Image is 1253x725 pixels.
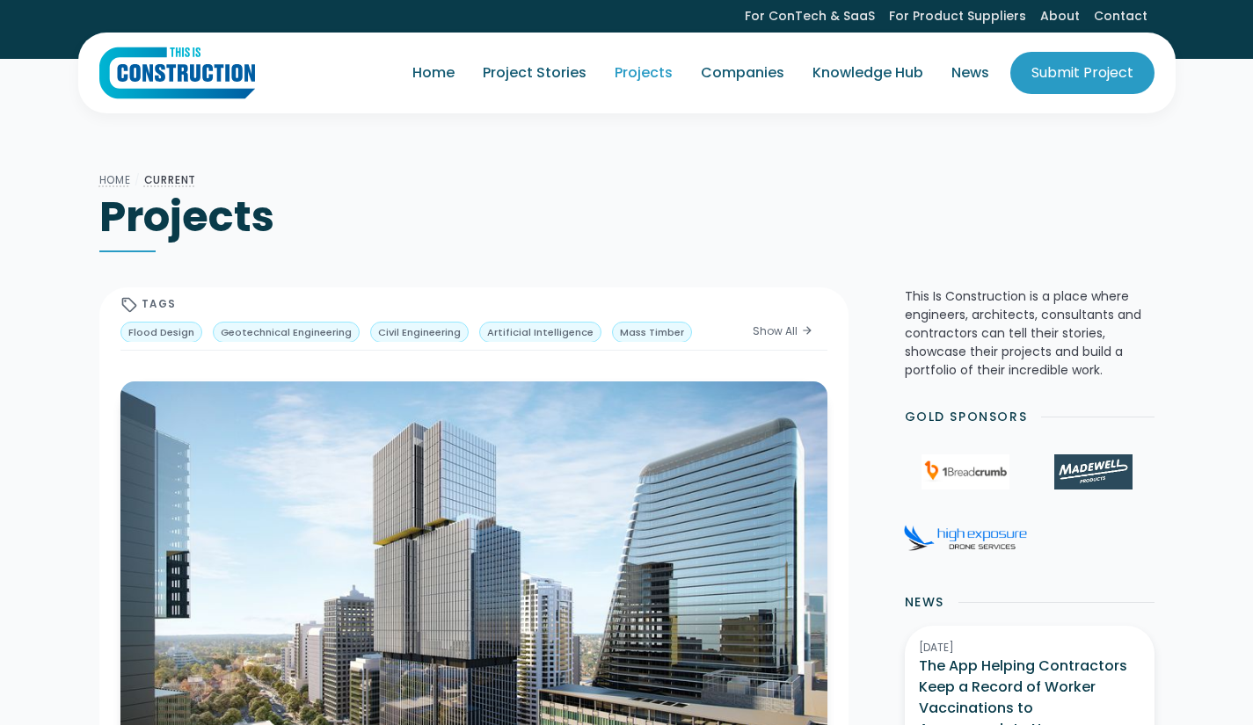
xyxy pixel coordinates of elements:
[601,48,687,98] a: Projects
[120,296,138,314] div: sell
[99,191,1155,243] h1: Projects
[398,48,469,98] a: Home
[753,323,798,339] div: Show All
[801,323,813,340] div: arrow_forward
[1010,52,1155,94] a: Submit Project
[937,48,1003,98] a: News
[487,325,594,340] div: Artificial Intelligence
[479,322,601,343] a: Artificial Intelligence
[919,640,1140,656] div: [DATE]
[120,322,202,343] a: Flood Design
[798,48,937,98] a: Knowledge Hub
[142,297,177,312] div: Tags
[1054,454,1132,489] img: Madewell Products
[221,325,352,340] div: Geotechnical Engineering
[904,525,1027,551] img: High Exposure
[905,287,1155,380] p: This Is Construction is a place where engineers, architects, consultants and contractors can tell...
[99,172,131,187] a: Home
[687,48,798,98] a: Companies
[131,170,144,191] div: /
[905,408,1028,426] h2: Gold Sponsors
[922,454,1009,489] img: 1Breadcrumb
[99,47,255,99] a: home
[144,172,197,187] a: Current
[128,325,194,340] div: Flood Design
[469,48,601,98] a: Project Stories
[370,322,469,343] a: Civil Engineering
[905,593,944,612] h2: News
[1031,62,1133,83] div: Submit Project
[378,325,461,340] div: Civil Engineering
[99,47,255,99] img: This Is Construction Logo
[213,322,360,343] a: Geotechnical Engineering
[620,325,684,340] div: Mass Timber
[612,322,692,343] a: Mass Timber
[739,321,827,342] a: Show Allarrow_forward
